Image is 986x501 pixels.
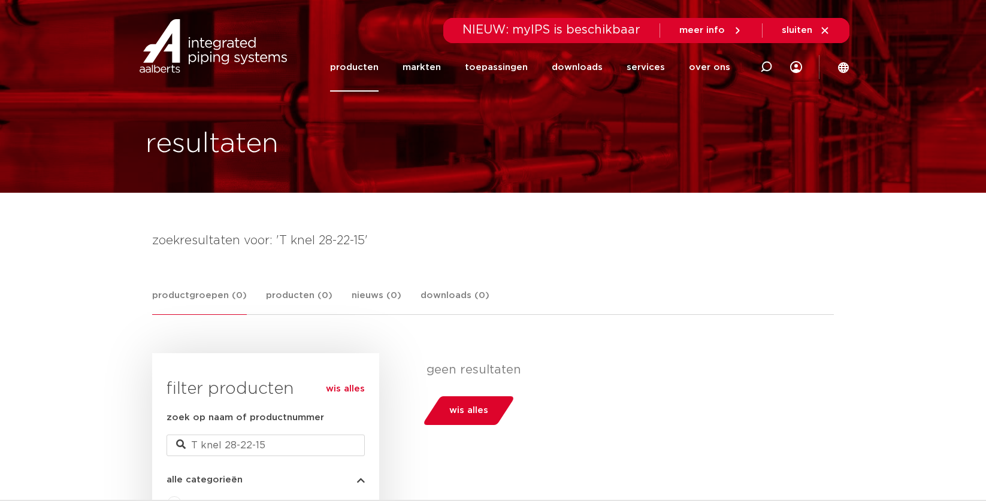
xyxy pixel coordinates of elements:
[167,475,243,484] span: alle categorieën
[167,435,365,456] input: zoeken
[167,377,365,401] h3: filter producten
[552,43,603,92] a: downloads
[782,26,812,35] span: sluiten
[152,231,834,250] h4: zoekresultaten voor: 'T knel 28-22-15'
[462,24,640,36] span: NIEUW: myIPS is beschikbaar
[330,43,379,92] a: producten
[403,43,441,92] a: markten
[352,289,401,314] a: nieuws (0)
[679,26,725,35] span: meer info
[421,289,489,314] a: downloads (0)
[427,363,825,377] p: geen resultaten
[330,43,730,92] nav: Menu
[266,289,332,314] a: producten (0)
[782,25,830,36] a: sluiten
[167,411,324,425] label: zoek op naam of productnummer
[689,43,730,92] a: over ons
[167,475,365,484] button: alle categorieën
[465,43,528,92] a: toepassingen
[627,43,665,92] a: services
[790,43,802,92] div: my IPS
[146,125,279,163] h1: resultaten
[326,382,365,396] a: wis alles
[152,289,247,315] a: productgroepen (0)
[449,401,488,420] span: wis alles
[679,25,743,36] a: meer info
